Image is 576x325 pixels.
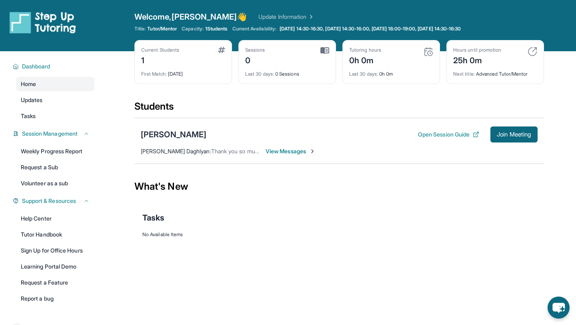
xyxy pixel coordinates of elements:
div: Hours until promotion [453,47,501,53]
div: 0 Sessions [245,66,329,77]
span: Current Availability: [232,26,276,32]
span: Tasks [21,112,36,120]
button: chat-button [548,297,570,319]
div: 0 [245,53,265,66]
button: Join Meeting [490,126,538,142]
div: No Available Items [142,231,536,238]
span: Welcome, [PERSON_NAME] 👋 [134,11,247,22]
div: Sessions [245,47,265,53]
img: card [528,47,537,56]
a: Volunteer as a sub [16,176,94,191]
div: [PERSON_NAME] [141,129,206,140]
span: Last 30 days : [245,71,274,77]
span: View Messages [266,147,316,155]
button: Dashboard [19,62,90,70]
a: Weekly Progress Report [16,144,94,158]
div: Advanced Tutor/Mentor [453,66,537,77]
a: [DATE] 14:30-16:30, [DATE] 14:30-16:00, [DATE] 18:00-19:00, [DATE] 14:30-16:30 [278,26,462,32]
span: Updates [21,96,43,104]
img: card [218,47,225,53]
span: Last 30 days : [349,71,378,77]
a: Update Information [258,13,314,21]
a: Tutor Handbook [16,227,94,242]
span: Session Management [22,130,78,138]
span: [DATE] 14:30-16:30, [DATE] 14:30-16:00, [DATE] 18:00-19:00, [DATE] 14:30-16:30 [280,26,461,32]
div: 25h 0m [453,53,501,66]
span: 1 Students [205,26,228,32]
a: Report a bug [16,291,94,306]
a: Help Center [16,211,94,226]
a: Learning Portal Demo [16,259,94,274]
span: Next title : [453,71,475,77]
img: Chevron Right [306,13,314,21]
div: Students [134,100,544,118]
span: Join Meeting [497,132,531,137]
span: Home [21,80,36,88]
img: card [424,47,433,56]
span: Support & Resources [22,197,76,205]
img: Chevron-Right [309,148,316,154]
span: First Match : [141,71,167,77]
div: [DATE] [141,66,225,77]
span: [PERSON_NAME] Daghlyan : [141,148,211,154]
div: 1 [141,53,179,66]
button: Session Management [19,130,90,138]
a: Sign Up for Office Hours [16,243,94,258]
a: Request a Sub [16,160,94,175]
span: Dashboard [22,62,50,70]
div: Tutoring hours [349,47,381,53]
div: Current Students [141,47,179,53]
img: logo [10,11,76,34]
a: Updates [16,93,94,107]
button: Support & Resources [19,197,90,205]
a: Request a Feature [16,275,94,290]
div: 0h 0m [349,66,433,77]
span: Capacity: [182,26,204,32]
button: Open Session Guide [418,130,479,138]
span: Tasks [142,212,164,223]
span: Title: [134,26,146,32]
a: Home [16,77,94,91]
div: What's New [134,169,544,204]
div: 0h 0m [349,53,381,66]
a: Tasks [16,109,94,123]
span: Thank you so much [211,148,261,154]
img: card [320,47,329,54]
span: Tutor/Mentor [147,26,177,32]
